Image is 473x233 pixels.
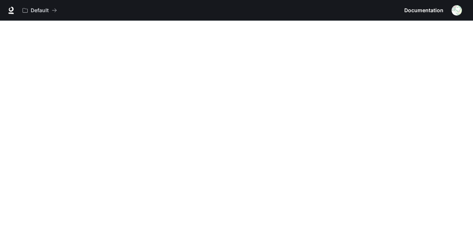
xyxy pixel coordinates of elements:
p: Default [31,7,49,14]
span: Documentation [404,6,443,15]
img: User avatar [452,5,462,16]
a: Documentation [401,3,446,18]
button: User avatar [449,3,464,18]
button: All workspaces [19,3,60,18]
